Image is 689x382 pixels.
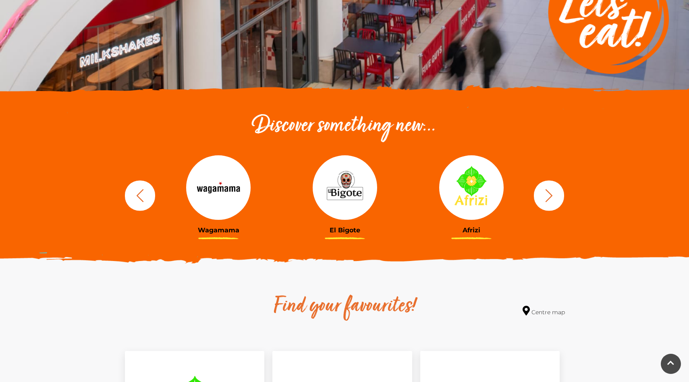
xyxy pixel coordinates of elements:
h2: Find your favourites! [197,294,492,319]
h2: Discover something new... [121,113,568,139]
a: Afrizi [414,155,529,234]
h3: Wagamama [161,226,276,234]
a: El Bigote [288,155,402,234]
a: Centre map [523,306,565,317]
a: Wagamama [161,155,276,234]
h3: El Bigote [288,226,402,234]
h3: Afrizi [414,226,529,234]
